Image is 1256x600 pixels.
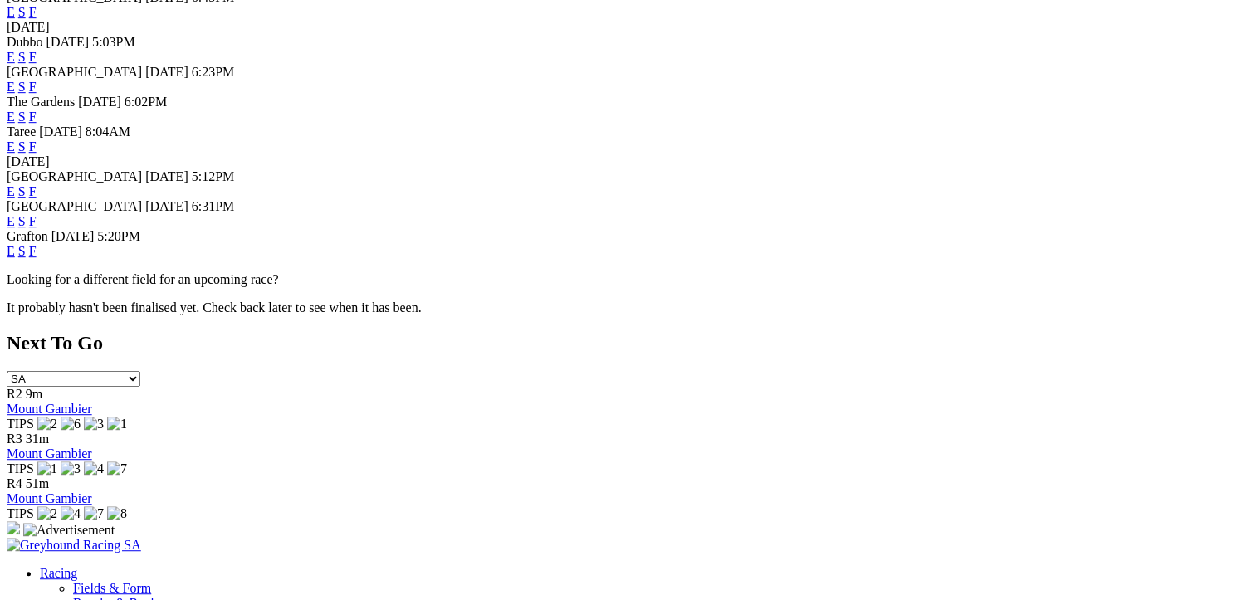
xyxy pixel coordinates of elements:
img: 1 [37,461,57,476]
img: 2 [37,506,57,521]
a: E [7,184,15,198]
a: F [29,214,37,228]
a: E [7,110,15,124]
a: S [18,5,26,19]
a: F [29,5,37,19]
a: S [18,80,26,94]
img: 8 [107,506,127,521]
span: [GEOGRAPHIC_DATA] [7,65,142,79]
img: Greyhound Racing SA [7,538,141,553]
div: [DATE] [7,20,1249,35]
img: 7 [84,506,104,521]
span: Taree [7,124,36,139]
span: 6:02PM [125,95,168,109]
span: 31m [26,432,49,446]
span: [DATE] [145,65,188,79]
span: 6:31PM [192,199,235,213]
p: Looking for a different field for an upcoming race? [7,272,1249,287]
img: Advertisement [23,523,115,538]
span: 51m [26,476,49,490]
a: Mount Gambier [7,446,92,461]
span: 9m [26,387,42,401]
a: F [29,139,37,154]
img: 6 [61,417,81,432]
img: 3 [84,417,104,432]
a: Fields & Form [73,581,151,595]
a: F [29,80,37,94]
a: F [29,110,37,124]
div: [DATE] [7,154,1249,169]
a: Mount Gambier [7,402,92,416]
a: S [18,139,26,154]
span: 5:03PM [92,35,135,49]
img: 4 [61,506,81,521]
img: 1 [107,417,127,432]
img: 2 [37,417,57,432]
a: S [18,110,26,124]
a: F [29,244,37,258]
span: [DATE] [51,229,95,243]
img: 15187_Greyhounds_GreysPlayCentral_Resize_SA_WebsiteBanner_300x115_2025.jpg [7,521,20,534]
h2: Next To Go [7,332,1249,354]
span: R2 [7,387,22,401]
span: Grafton [7,229,48,243]
span: 8:04AM [86,124,130,139]
a: E [7,139,15,154]
a: S [18,214,26,228]
a: E [7,244,15,258]
a: E [7,80,15,94]
span: [DATE] [78,95,121,109]
span: 5:20PM [97,229,140,243]
span: TIPS [7,506,34,520]
span: [DATE] [145,199,188,213]
a: S [18,50,26,64]
a: S [18,244,26,258]
span: TIPS [7,417,34,431]
a: Mount Gambier [7,491,92,505]
img: 3 [61,461,81,476]
img: 7 [107,461,127,476]
span: [GEOGRAPHIC_DATA] [7,199,142,213]
a: E [7,5,15,19]
span: R3 [7,432,22,446]
span: 6:23PM [192,65,235,79]
a: E [7,50,15,64]
partial: It probably hasn't been finalised yet. Check back later to see when it has been. [7,300,422,315]
a: Racing [40,566,77,580]
a: F [29,184,37,198]
span: 5:12PM [192,169,235,183]
span: [GEOGRAPHIC_DATA] [7,169,142,183]
span: Dubbo [7,35,43,49]
a: E [7,214,15,228]
span: TIPS [7,461,34,476]
span: [DATE] [145,169,188,183]
a: S [18,184,26,198]
span: The Gardens [7,95,75,109]
span: R4 [7,476,22,490]
a: F [29,50,37,64]
span: [DATE] [39,124,82,139]
img: 4 [84,461,104,476]
span: [DATE] [46,35,90,49]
